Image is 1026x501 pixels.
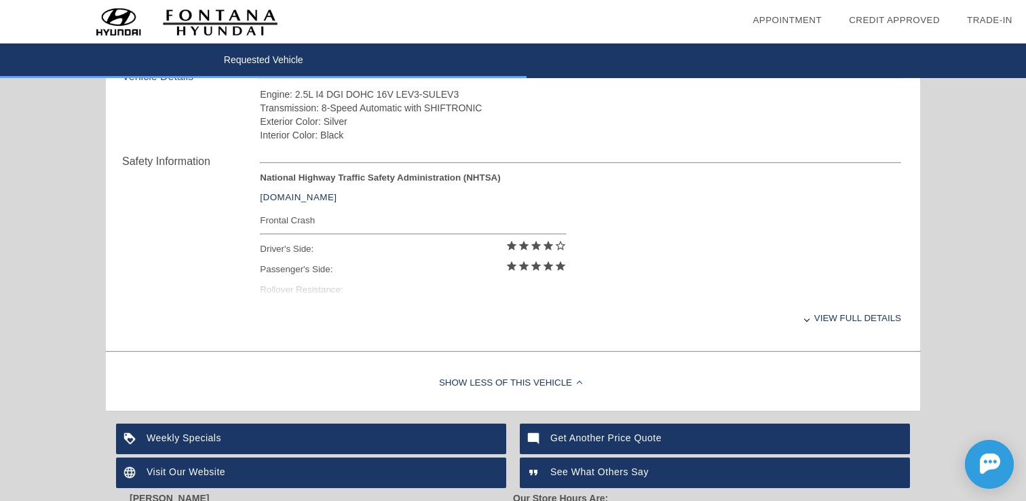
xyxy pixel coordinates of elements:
div: Safety Information [122,153,260,170]
a: Trade-In [967,15,1012,25]
img: ic_mode_comment_white_24dp_2x.png [520,424,550,454]
div: View full details [260,301,901,335]
a: Credit Approved [849,15,940,25]
div: Frontal Crash [260,212,566,229]
div: Passenger's Side: [260,259,566,280]
i: star_border [554,240,567,252]
div: Driver's Side: [260,239,566,259]
a: Get Another Price Quote [520,424,910,454]
a: [DOMAIN_NAME] [260,192,337,202]
div: Exterior Color: Silver [260,115,901,128]
strong: National Highway Traffic Safety Administration (NHTSA) [260,172,500,183]
img: ic_language_white_24dp_2x.png [116,458,147,488]
i: star [542,260,554,272]
i: star [506,260,518,272]
i: star [518,260,530,272]
a: Visit Our Website [116,458,506,488]
i: star [542,240,554,252]
a: Weekly Specials [116,424,506,454]
iframe: To enrich screen reader interactions, please activate Accessibility in Grammarly extension settings [904,428,1026,501]
i: star [506,240,518,252]
a: See What Others Say [520,458,910,488]
i: star [554,260,567,272]
img: ic_format_quote_white_24dp_2x.png [520,458,550,488]
div: Transmission: 8-Speed Automatic with SHIFTRONIC [260,101,901,115]
div: Interior Color: Black [260,128,901,142]
div: Engine: 2.5L I4 DGI DOHC 16V LEV3-SULEV3 [260,88,901,101]
img: ic_loyalty_white_24dp_2x.png [116,424,147,454]
i: star [518,240,530,252]
i: star [530,260,542,272]
i: star [530,240,542,252]
div: Show Less of this Vehicle [106,356,920,411]
a: Appointment [753,15,822,25]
